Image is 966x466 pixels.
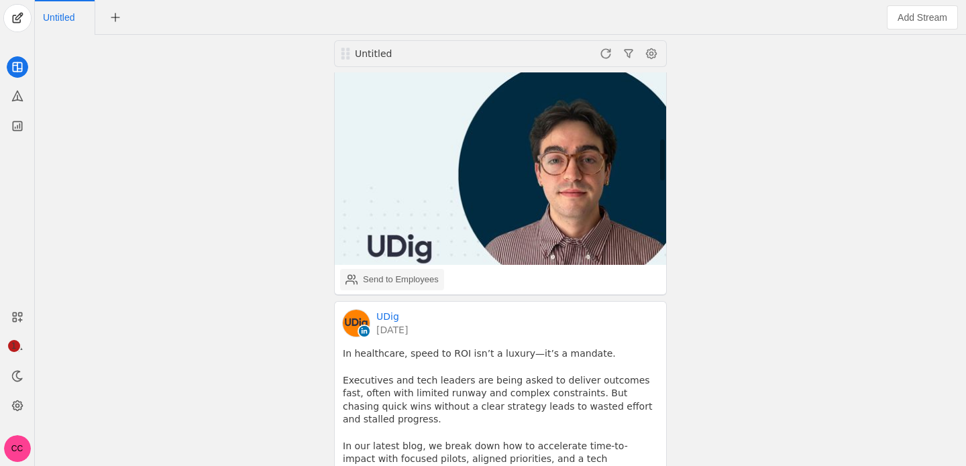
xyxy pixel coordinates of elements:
[376,323,408,337] a: [DATE]
[898,11,947,24] span: Add Stream
[103,11,127,22] app-icon-button: New Tab
[4,435,31,462] button: CC
[340,269,444,290] button: Send to Employees
[343,310,370,337] img: cache
[376,310,399,323] a: UDig
[355,47,515,60] div: Untitled
[8,340,20,352] span: 1
[43,13,74,22] span: Click to edit name
[887,5,958,30] button: Add Stream
[363,273,439,286] div: Send to Employees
